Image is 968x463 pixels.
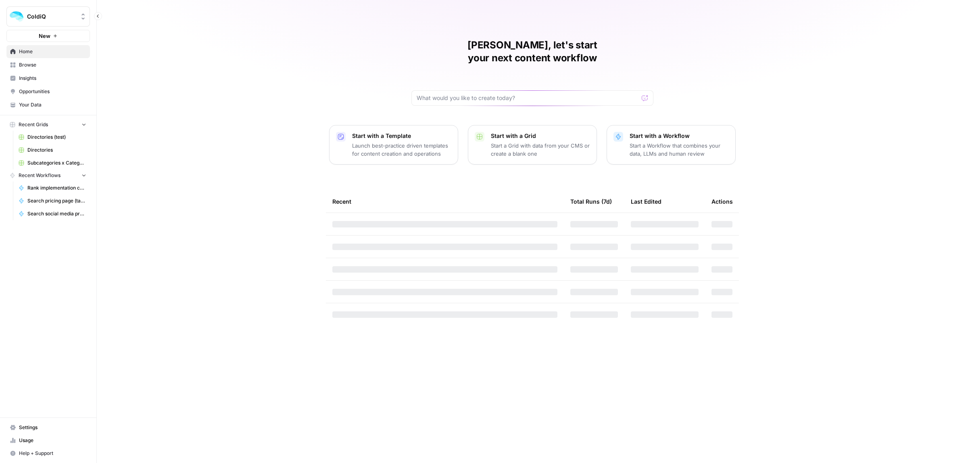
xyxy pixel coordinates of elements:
[19,450,86,457] span: Help + Support
[6,119,90,131] button: Recent Grids
[19,48,86,55] span: Home
[19,172,60,179] span: Recent Workflows
[19,75,86,82] span: Insights
[27,210,86,217] span: Search social media profiles (tavily)
[6,421,90,434] a: Settings
[6,72,90,85] a: Insights
[19,61,86,69] span: Browse
[6,30,90,42] button: New
[27,159,86,167] span: Subcategories x Categories
[630,132,729,140] p: Start with a Workflow
[27,146,86,154] span: Directories
[6,447,90,460] button: Help + Support
[15,131,90,144] a: Directories (test)
[15,144,90,156] a: Directories
[491,142,590,158] p: Start a Grid with data from your CMS or create a blank one
[468,125,597,165] button: Start with a GridStart a Grid with data from your CMS or create a blank one
[15,207,90,220] a: Search social media profiles (tavily)
[411,39,653,65] h1: [PERSON_NAME], let's start your next content workflow
[19,424,86,431] span: Settings
[15,156,90,169] a: Subcategories x Categories
[6,58,90,71] a: Browse
[607,125,736,165] button: Start with a WorkflowStart a Workflow that combines your data, LLMs and human review
[27,13,76,21] span: ColdiQ
[332,190,557,213] div: Recent
[417,94,638,102] input: What would you like to create today?
[6,434,90,447] a: Usage
[6,45,90,58] a: Home
[491,132,590,140] p: Start with a Grid
[329,125,458,165] button: Start with a TemplateLaunch best-practice driven templates for content creation and operations
[352,132,451,140] p: Start with a Template
[27,133,86,141] span: Directories (test)
[39,32,50,40] span: New
[19,101,86,108] span: Your Data
[15,181,90,194] a: Rank implementation complexity (1–5)
[19,437,86,444] span: Usage
[6,85,90,98] a: Opportunities
[631,190,661,213] div: Last Edited
[15,194,90,207] a: Search pricing page (tavily)
[27,184,86,192] span: Rank implementation complexity (1–5)
[352,142,451,158] p: Launch best-practice driven templates for content creation and operations
[19,88,86,95] span: Opportunities
[19,121,48,128] span: Recent Grids
[570,190,612,213] div: Total Runs (7d)
[6,98,90,111] a: Your Data
[9,9,24,24] img: ColdiQ Logo
[630,142,729,158] p: Start a Workflow that combines your data, LLMs and human review
[6,6,90,27] button: Workspace: ColdiQ
[6,169,90,181] button: Recent Workflows
[27,197,86,204] span: Search pricing page (tavily)
[711,190,733,213] div: Actions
